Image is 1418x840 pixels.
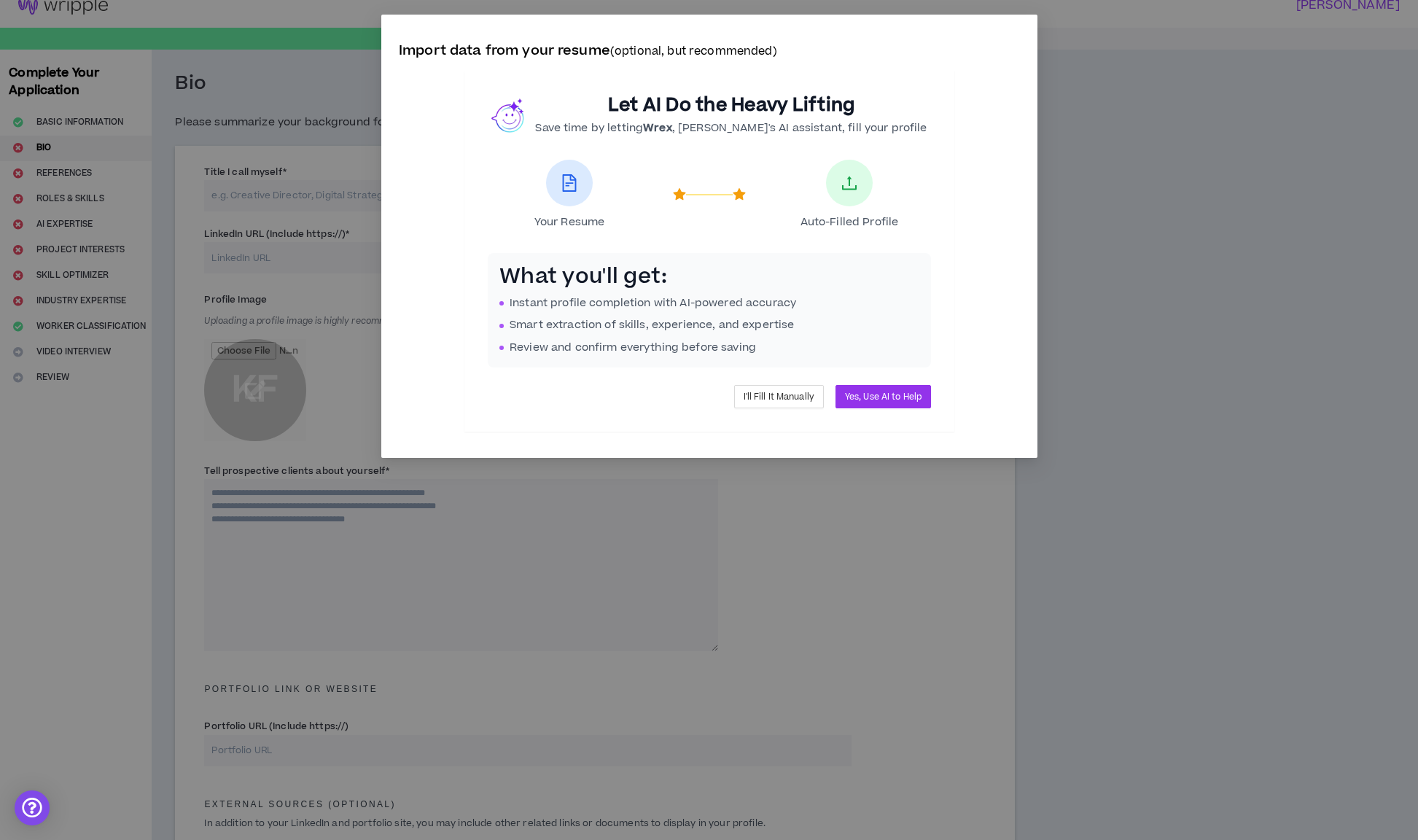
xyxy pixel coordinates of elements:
[609,44,776,59] small: (optional, but recommended)
[535,94,927,117] h2: Let AI Do the Heavy Lifting
[998,15,1037,54] button: Close
[673,188,686,201] span: star
[491,98,526,133] img: wrex.png
[499,295,919,311] li: Instant profile completion with AI-powered accuracy
[399,41,1020,62] p: Import data from your resume
[499,265,919,289] h3: What you'll get:
[841,174,858,192] span: upload
[561,174,578,192] span: file-text
[643,120,672,136] b: Wrex
[844,390,921,404] span: Yes, Use AI to Help
[743,390,814,404] span: I'll Fill It Manually
[499,340,919,356] li: Review and confirm everything before saving
[15,790,50,825] div: Open Intercom Messenger
[499,317,919,333] li: Smart extraction of skills, experience, and expertise
[534,215,604,230] span: Your Resume
[733,188,746,201] span: star
[733,385,823,408] button: I'll Fill It Manually
[835,385,930,408] button: Yes, Use AI to Help
[800,215,898,230] span: Auto-Filled Profile
[535,120,927,136] p: Save time by letting , [PERSON_NAME]'s AI assistant, fill your profile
